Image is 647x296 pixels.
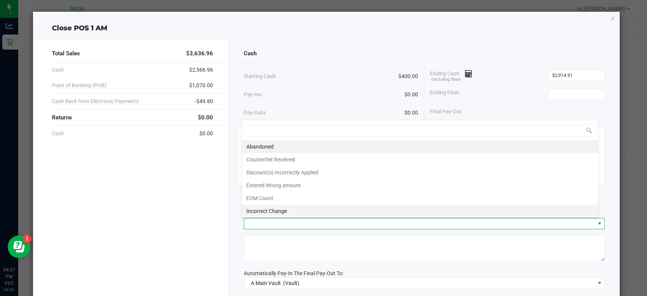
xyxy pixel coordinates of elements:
[52,66,64,74] span: Cash
[52,130,64,138] span: Cash
[430,70,472,81] span: Ending Cash
[404,91,418,99] span: $0.00
[242,179,598,192] li: Entered Wrong amount
[195,97,213,105] span: -$49.80
[52,110,213,126] div: Returns
[242,192,598,205] li: EOM Count
[242,166,598,179] li: Discount(s) Incorrectly Applied
[189,81,213,89] span: $1,070.00
[244,72,276,80] span: Starting Cash
[398,72,418,80] span: $400.00
[244,49,257,58] span: Cash
[283,280,299,286] span: (Vault)
[52,49,80,58] span: Total Sales
[52,97,139,105] span: Cash Back from Electronic Payments
[430,108,462,116] span: Final Pay-Out
[242,205,598,218] li: Incorrect Change
[244,91,262,99] span: Pay-Ins
[404,109,418,117] span: $0.00
[22,234,31,243] iframe: Resource center unread badge
[8,235,30,258] iframe: Resource center
[430,89,459,100] span: Ending Float
[199,130,213,138] span: $0.00
[242,153,598,166] li: Counterfeit Received
[242,140,598,153] li: Abandoned
[189,66,213,74] span: $2,566.96
[198,113,213,122] span: $0.00
[251,280,281,286] span: A Main Vault
[33,23,620,33] div: Close POS 1 AM
[52,81,107,89] span: Point of Banking (POB)
[186,49,213,58] span: $3,636.96
[431,77,461,83] span: (including float)
[244,109,266,117] span: Pay-Outs
[244,270,343,276] span: Automatically Pay-In The Final Pay-Out To:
